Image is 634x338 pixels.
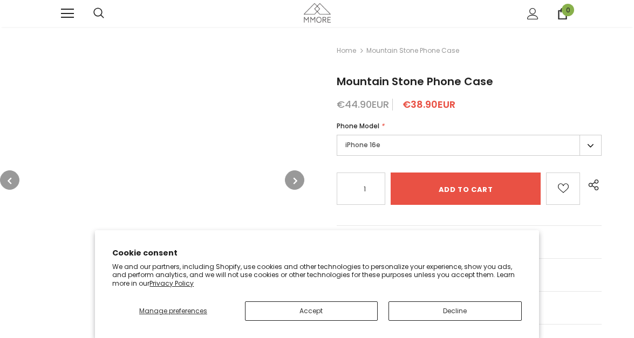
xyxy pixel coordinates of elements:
[388,301,522,321] button: Decline
[337,74,493,89] span: Mountain Stone Phone Case
[112,247,522,259] h2: Cookie consent
[557,8,568,19] a: 0
[112,263,522,288] p: We and our partners, including Shopify, use cookies and other technologies to personalize your ex...
[337,226,602,258] a: General Questions
[337,98,389,111] span: €44.90EUR
[337,44,356,57] a: Home
[149,279,194,288] a: Privacy Policy
[337,121,379,130] span: Phone Model
[391,173,541,205] input: Add to cart
[139,306,207,315] span: Manage preferences
[562,4,574,16] span: 0
[403,98,455,111] span: €38.90EUR
[304,3,331,22] img: MMORE Cases
[112,301,234,321] button: Manage preferences
[366,44,459,57] span: Mountain Stone Phone Case
[245,301,378,321] button: Accept
[337,135,602,156] label: iPhone 16e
